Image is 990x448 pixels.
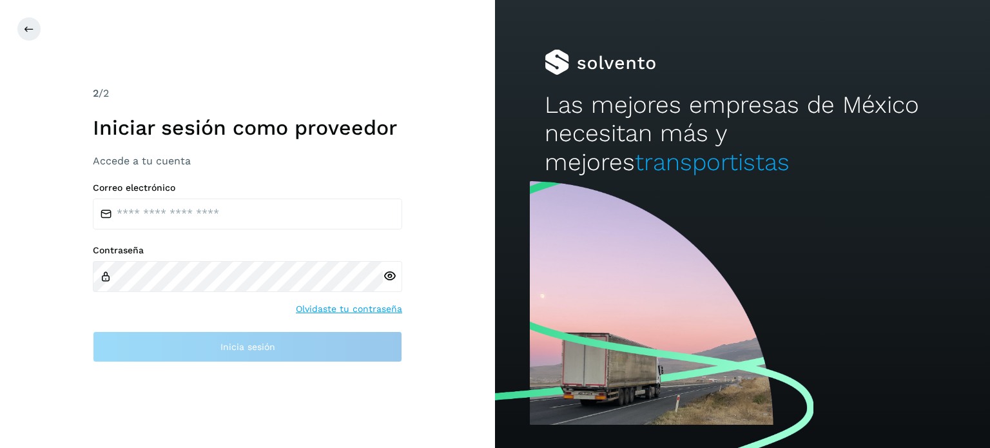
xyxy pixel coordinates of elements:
[93,86,402,101] div: /2
[93,115,402,140] h1: Iniciar sesión como proveedor
[635,148,790,176] span: transportistas
[93,182,402,193] label: Correo electrónico
[93,331,402,362] button: Inicia sesión
[93,87,99,99] span: 2
[545,91,940,177] h2: Las mejores empresas de México necesitan más y mejores
[296,302,402,316] a: Olvidaste tu contraseña
[93,245,402,256] label: Contraseña
[93,155,402,167] h3: Accede a tu cuenta
[220,342,275,351] span: Inicia sesión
